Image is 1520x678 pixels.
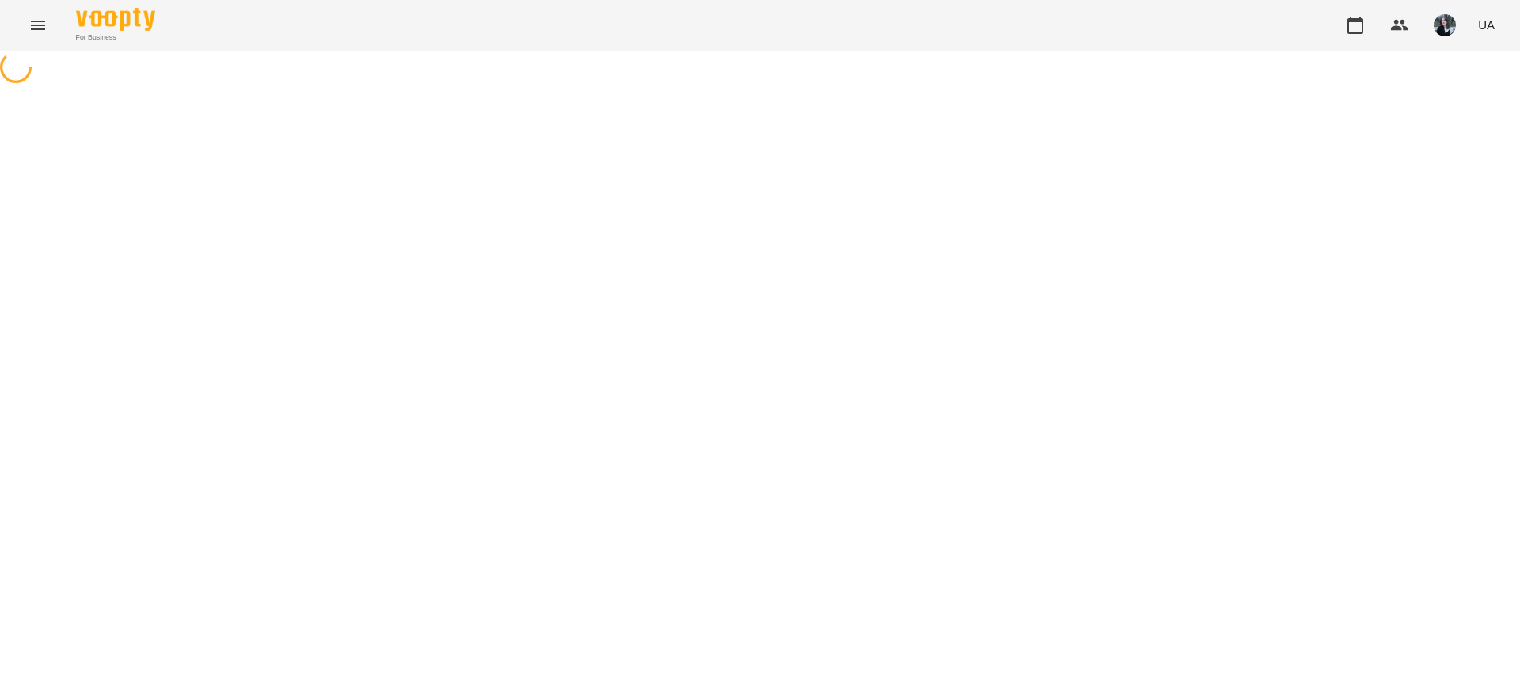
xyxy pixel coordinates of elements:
img: 91885ff653e4a9d6131c60c331ff4ae6.jpeg [1434,14,1456,36]
span: For Business [76,32,155,43]
img: Voopty Logo [76,8,155,31]
button: UA [1472,10,1501,40]
span: UA [1478,17,1495,33]
button: Menu [19,6,57,44]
